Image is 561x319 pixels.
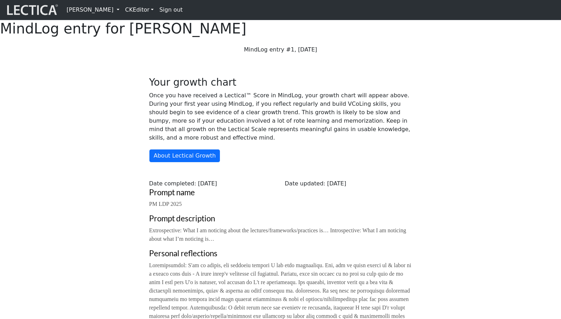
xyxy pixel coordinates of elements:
a: [PERSON_NAME] [64,3,122,17]
span: [DATE] [198,180,217,187]
h3: Prompt description [149,214,412,223]
h3: Your growth chart [149,76,412,88]
p: PM LDP 2025 [149,200,412,208]
label: Date completed: [149,179,196,188]
a: Sign out [156,3,185,17]
h3: Prompt name [149,188,412,197]
a: CKEditor [122,3,156,17]
div: Date updated: [DATE] [280,179,416,188]
p: Once you have received a Lectical™ Score in MindLog, your growth chart will appear above. During ... [149,91,412,142]
p: MindLog entry #1, [DATE] [149,45,412,54]
button: About Lectical Growth [149,149,220,162]
img: lecticalive [5,3,58,17]
p: Extrospective: What I am noticing about the lectures/frameworks/practices is… Introspective: What... [149,226,412,243]
h3: Personal reflections [149,249,412,258]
